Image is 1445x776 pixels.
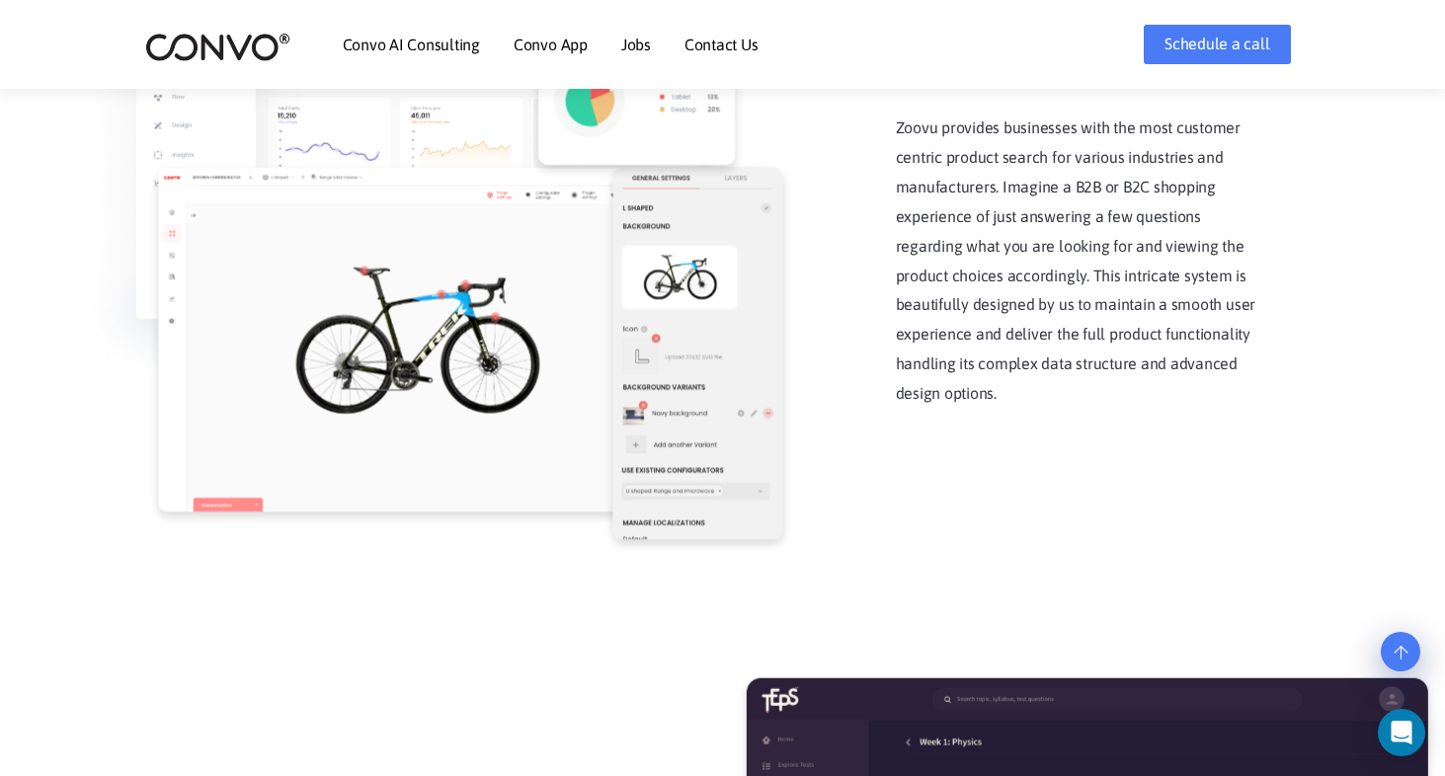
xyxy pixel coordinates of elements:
[514,37,588,52] a: Convo App
[145,32,290,62] img: logo_2.png
[1378,709,1425,756] div: Open Intercom Messenger
[896,114,1271,409] p: Zoovu provides businesses with the most customer centric product search for various industries an...
[684,37,759,52] a: Contact Us
[621,37,651,52] a: Jobs
[1144,25,1290,64] a: Schedule a call
[343,37,480,52] a: Convo AI Consulting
